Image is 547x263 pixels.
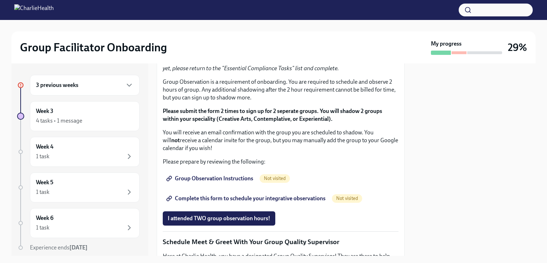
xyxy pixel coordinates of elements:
[36,153,50,160] div: 1 task
[36,214,53,222] h6: Week 6
[171,137,180,144] strong: not
[332,196,362,201] span: Not visited
[69,244,88,251] strong: [DATE]
[36,179,53,186] h6: Week 5
[163,108,382,122] strong: Please submit the form 2 times to sign up for 2 seperate groups. You will shadow 2 groups within ...
[168,195,325,202] span: Complete this form to schedule your integrative observations
[163,129,398,152] p: You will receive an email confirmation with the group you are scheduled to shadow. You will recei...
[17,208,140,238] a: Week 61 task
[30,75,140,96] div: 3 previous weeks
[168,215,270,222] span: I attended TWO group observation hours!
[163,158,398,166] p: Please prepare by reviewing the following:
[17,172,140,202] a: Week 51 task
[508,41,527,54] h3: 29%
[163,191,330,206] a: Complete this form to schedule your integrative observations
[163,78,398,102] p: Group Observation is a requirement of onboarding. You are required to schedule and observe 2 hour...
[168,175,253,182] span: Group Observation Instructions
[163,211,275,226] button: I attended TWO group observation hours!
[20,40,167,55] h2: Group Facilitator Onboarding
[36,117,82,125] div: 4 tasks • 1 message
[36,188,50,196] div: 1 task
[431,40,462,48] strong: My progress
[30,244,88,251] span: Experience ends
[17,137,140,167] a: Week 41 task
[36,224,50,232] div: 1 task
[163,171,258,186] a: Group Observation Instructions
[36,107,53,115] h6: Week 3
[163,237,398,247] p: Schedule Meet & Greet With Your Group Quality Supervisor
[17,101,140,131] a: Week 34 tasks • 1 message
[163,57,398,72] p: Our HIPAA training is required to observe groups -
[36,81,78,89] h6: 3 previous weeks
[260,176,290,181] span: Not visited
[163,57,396,72] em: if you have not completed the HIPAA training yet, please return to the "Essential Compliance Task...
[36,143,53,151] h6: Week 4
[14,4,54,16] img: CharlieHealth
